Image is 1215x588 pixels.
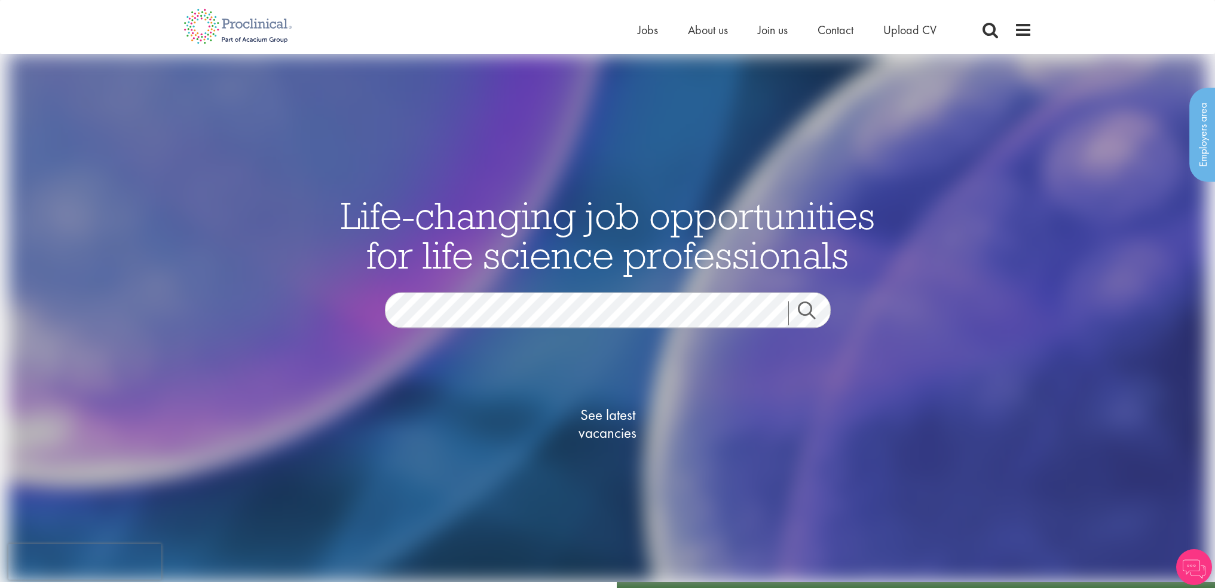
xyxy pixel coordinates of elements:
a: Job search submit button [788,301,840,325]
iframe: reCAPTCHA [8,544,161,580]
img: Chatbot [1176,549,1212,585]
a: See latestvacancies [548,358,668,489]
a: Contact [818,22,853,38]
img: candidate home [8,54,1207,582]
span: See latest vacancies [548,406,668,441]
a: Upload CV [883,22,937,38]
a: Join us [758,22,788,38]
a: Jobs [638,22,658,38]
a: About us [688,22,728,38]
span: Life-changing job opportunities for life science professionals [341,191,875,278]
